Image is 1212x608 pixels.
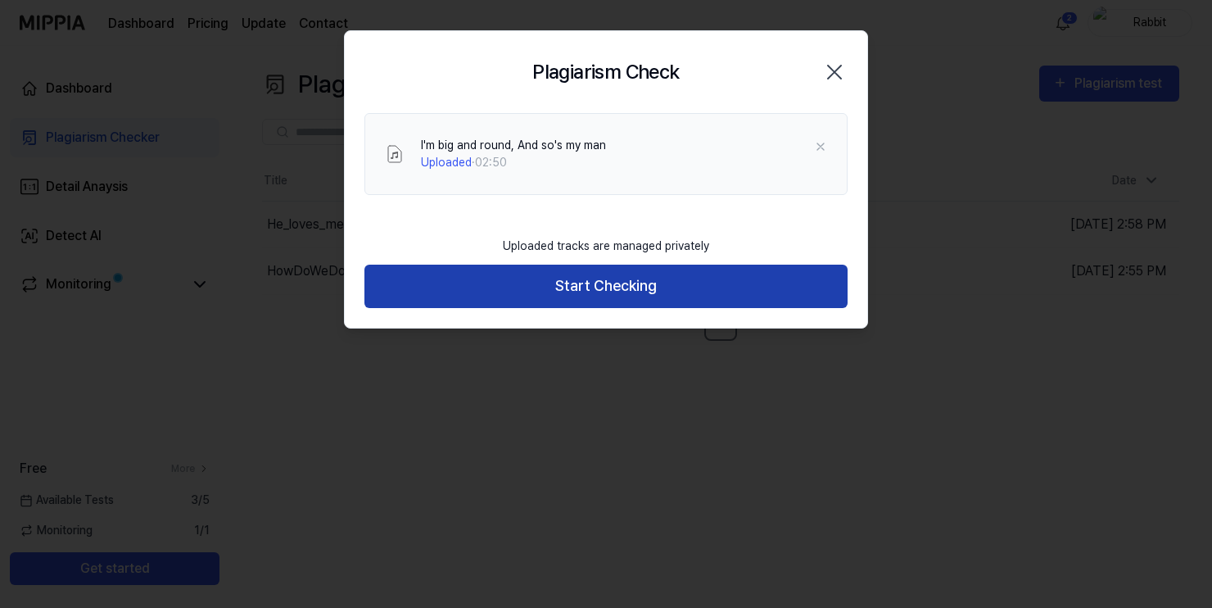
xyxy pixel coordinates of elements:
span: Uploaded [421,156,472,169]
div: I'm big and round, And so's my man [421,137,606,154]
button: Start Checking [364,265,848,308]
div: · 02:50 [421,154,606,171]
div: Uploaded tracks are managed privately [493,228,719,265]
h2: Plagiarism Check [532,57,679,87]
img: File Select [385,144,405,164]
